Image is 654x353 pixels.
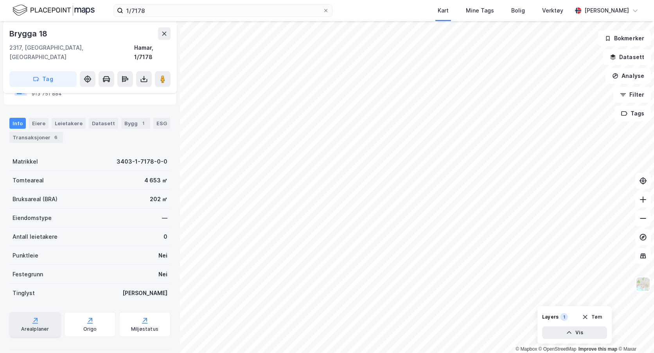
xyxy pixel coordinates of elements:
[139,119,147,127] div: 1
[542,326,607,339] button: Vis
[539,346,577,352] a: OpenStreetMap
[89,118,118,129] div: Datasett
[438,6,449,15] div: Kart
[13,213,52,223] div: Eiendomstype
[13,232,57,241] div: Antall leietakere
[560,313,568,321] div: 1
[29,118,49,129] div: Eiere
[511,6,525,15] div: Bolig
[9,118,26,129] div: Info
[121,118,150,129] div: Bygg
[131,326,158,332] div: Miljøstatus
[598,31,651,46] button: Bokmerker
[542,6,563,15] div: Verktøy
[144,176,167,185] div: 4 653 ㎡
[13,176,44,185] div: Tomteareal
[615,315,654,353] div: Kontrollprogram for chat
[542,314,559,320] div: Layers
[52,118,86,129] div: Leietakere
[579,346,617,352] a: Improve this map
[134,43,171,62] div: Hamar, 1/7178
[158,251,167,260] div: Nei
[83,326,97,332] div: Origo
[13,195,57,204] div: Bruksareal (BRA)
[9,71,77,87] button: Tag
[584,6,629,15] div: [PERSON_NAME]
[123,5,323,16] input: Søk på adresse, matrikkel, gårdeiere, leietakere eller personer
[9,43,134,62] div: 2317, [GEOGRAPHIC_DATA], [GEOGRAPHIC_DATA]
[605,68,651,84] button: Analyse
[163,232,167,241] div: 0
[153,118,170,129] div: ESG
[13,270,43,279] div: Festegrunn
[21,326,49,332] div: Arealplaner
[52,133,60,141] div: 6
[122,288,167,298] div: [PERSON_NAME]
[150,195,167,204] div: 202 ㎡
[9,132,63,143] div: Transaksjoner
[13,251,38,260] div: Punktleie
[603,49,651,65] button: Datasett
[158,270,167,279] div: Nei
[13,4,95,17] img: logo.f888ab2527a4732fd821a326f86c7f29.svg
[516,346,537,352] a: Mapbox
[466,6,494,15] div: Mine Tags
[636,277,650,292] img: Z
[117,157,167,166] div: 3403-1-7178-0-0
[32,91,62,97] div: 913 751 884
[614,106,651,121] button: Tags
[9,27,49,40] div: Brygga 18
[13,157,38,166] div: Matrikkel
[162,213,167,223] div: —
[613,87,651,103] button: Filter
[577,311,607,323] button: Tøm
[13,288,35,298] div: Tinglyst
[615,315,654,353] iframe: Chat Widget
